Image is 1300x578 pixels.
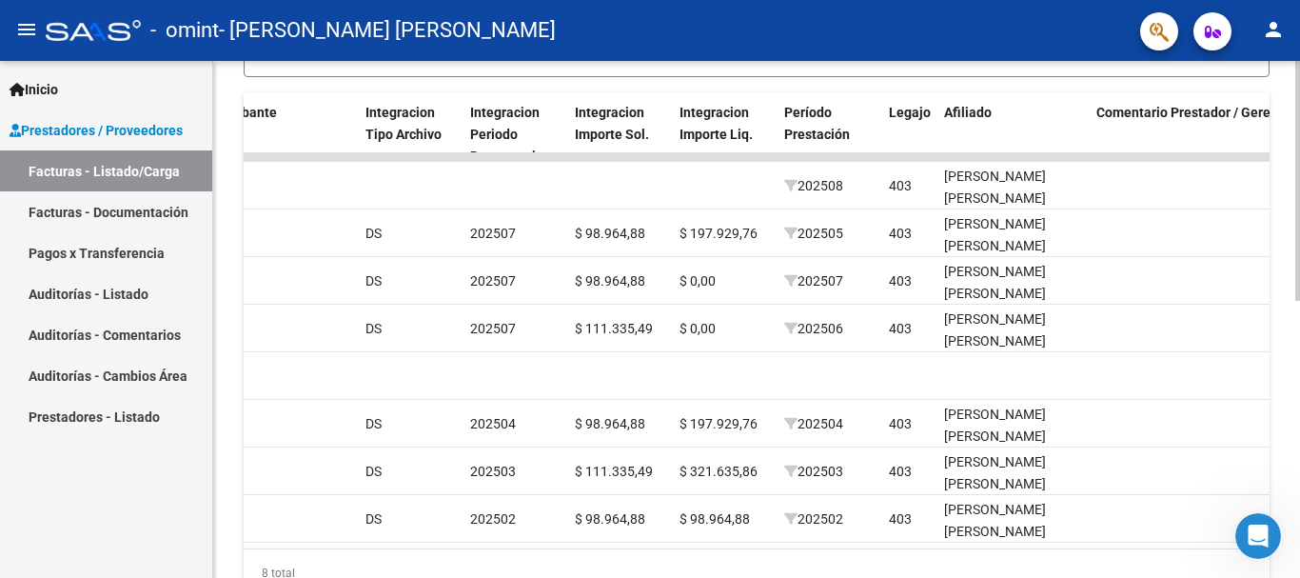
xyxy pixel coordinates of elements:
[365,416,382,431] span: DS
[680,416,758,431] span: $ 197.929,76
[575,416,645,431] span: $ 98.964,88
[470,416,516,431] span: 202504
[784,178,843,193] span: 202508
[1235,513,1281,559] iframe: Intercom live chat
[944,261,1081,326] div: [PERSON_NAME] [PERSON_NAME] 20510528159
[944,404,1081,468] div: [PERSON_NAME] [PERSON_NAME] 20510528159
[680,226,758,241] span: $ 197.929,76
[575,464,653,479] span: $ 111.335,49
[575,105,649,142] span: Integracion Importe Sol.
[187,92,358,176] datatable-header-cell: Comprobante
[150,10,219,51] span: - omint
[784,511,843,527] span: 202502
[889,105,931,120] span: Legajo
[470,105,551,164] span: Integracion Periodo Presentacion
[889,413,912,435] div: 403
[365,105,442,142] span: Integracion Tipo Archivo
[463,92,567,176] datatable-header-cell: Integracion Periodo Presentacion
[784,226,843,241] span: 202505
[777,92,881,176] datatable-header-cell: Período Prestación
[470,226,516,241] span: 202507
[889,270,912,292] div: 403
[575,226,645,241] span: $ 98.964,88
[784,105,850,142] span: Período Prestación
[944,105,992,120] span: Afiliado
[944,166,1081,230] div: [PERSON_NAME] [PERSON_NAME] 20510528159
[680,464,758,479] span: $ 321.635,86
[470,511,516,527] span: 202502
[784,416,843,431] span: 202504
[889,223,912,245] div: 403
[881,92,936,176] datatable-header-cell: Legajo
[784,464,843,479] span: 202503
[567,92,672,176] datatable-header-cell: Integracion Importe Sol.
[470,321,516,336] span: 202507
[944,451,1081,516] div: [PERSON_NAME] [PERSON_NAME] 20510528159
[219,10,556,51] span: - [PERSON_NAME] [PERSON_NAME]
[575,321,653,336] span: $ 111.335,49
[365,226,382,241] span: DS
[889,318,912,340] div: 403
[944,499,1081,564] div: [PERSON_NAME] [PERSON_NAME] 20510528159
[672,92,777,176] datatable-header-cell: Integracion Importe Liq.
[365,511,382,527] span: DS
[889,461,912,483] div: 403
[470,464,516,479] span: 202503
[15,18,38,41] mat-icon: menu
[470,273,516,289] span: 202507
[680,511,750,527] span: $ 98.964,88
[936,92,1089,176] datatable-header-cell: Afiliado
[944,309,1081,373] div: [PERSON_NAME] [PERSON_NAME] 20510528159
[365,321,382,336] span: DS
[784,321,843,336] span: 202506
[365,464,382,479] span: DS
[889,508,912,530] div: 403
[10,120,183,141] span: Prestadores / Proveedores
[889,175,912,197] div: 403
[365,273,382,289] span: DS
[1262,18,1285,41] mat-icon: person
[680,321,716,336] span: $ 0,00
[680,105,753,142] span: Integracion Importe Liq.
[944,213,1081,278] div: [PERSON_NAME] [PERSON_NAME] 20510528159
[680,273,716,289] span: $ 0,00
[10,79,58,100] span: Inicio
[784,273,843,289] span: 202507
[575,511,645,527] span: $ 98.964,88
[575,273,645,289] span: $ 98.964,88
[358,92,463,176] datatable-header-cell: Integracion Tipo Archivo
